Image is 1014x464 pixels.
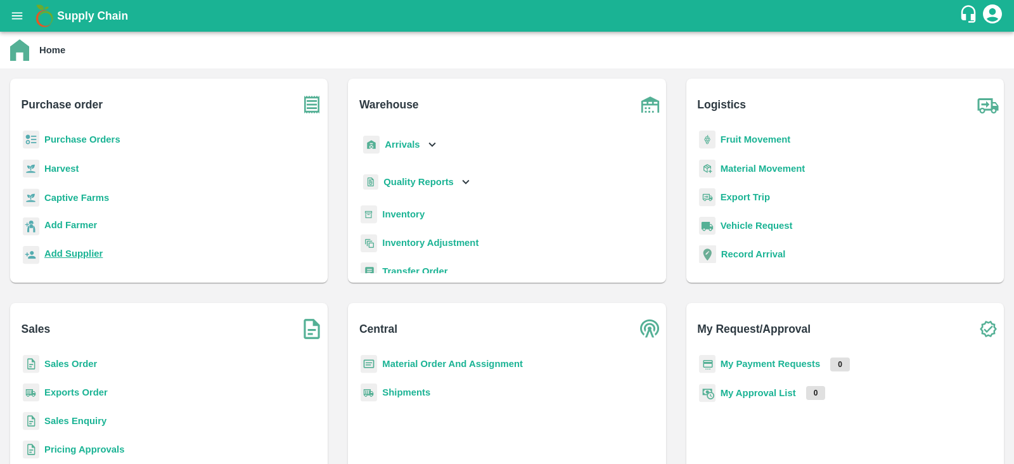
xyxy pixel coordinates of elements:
img: inventory [361,234,377,252]
a: Sales Order [44,359,97,369]
img: whInventory [361,205,377,224]
a: Inventory Adjustment [382,238,478,248]
div: customer-support [959,4,981,27]
b: My Request/Approval [697,320,811,338]
a: Supply Chain [57,7,959,25]
b: Quality Reports [383,177,454,187]
a: Fruit Movement [721,134,791,145]
img: sales [23,441,39,459]
a: Material Order And Assignment [382,359,523,369]
a: Material Movement [721,164,805,174]
b: Purchase order [22,96,103,113]
a: Sales Enquiry [44,416,106,426]
img: farmer [23,217,39,236]
a: My Approval List [721,388,796,398]
a: Inventory [382,209,425,219]
img: qualityReport [363,174,378,190]
b: Sales [22,320,51,338]
a: Export Trip [721,192,770,202]
img: shipments [361,383,377,402]
a: Shipments [382,387,430,397]
img: truck [972,89,1004,120]
b: Add Farmer [44,220,97,230]
p: 0 [830,358,850,371]
b: Home [39,45,65,55]
b: Central [359,320,397,338]
p: 0 [806,386,826,400]
img: central [634,313,666,345]
a: Purchase Orders [44,134,120,145]
img: whArrival [363,136,380,154]
img: whTransfer [361,262,377,281]
b: Warehouse [359,96,419,113]
a: Vehicle Request [721,221,793,231]
img: payment [699,355,716,373]
img: shipments [23,383,39,402]
div: Quality Reports [361,169,473,195]
img: purchase [296,89,328,120]
b: Add Supplier [44,248,103,259]
button: open drawer [3,1,32,30]
a: Record Arrival [721,249,786,259]
a: Pricing Approvals [44,444,124,454]
a: Captive Farms [44,193,109,203]
b: Logistics [697,96,746,113]
img: approval [699,383,716,403]
img: sales [23,412,39,430]
img: supplier [23,246,39,264]
img: harvest [23,159,39,178]
img: vehicle [699,217,716,235]
b: Arrivals [385,139,420,150]
img: harvest [23,188,39,207]
a: Add Farmer [44,218,97,235]
a: Harvest [44,164,79,174]
img: sales [23,355,39,373]
img: warehouse [634,89,666,120]
div: account of current user [981,3,1004,29]
img: centralMaterial [361,355,377,373]
img: soSales [296,313,328,345]
b: Supply Chain [57,10,128,22]
img: check [972,313,1004,345]
img: material [699,159,716,178]
img: home [10,39,29,61]
a: Exports Order [44,387,108,397]
img: fruit [699,131,716,149]
img: recordArrival [699,245,716,263]
img: delivery [699,188,716,207]
a: Add Supplier [44,247,103,264]
div: Arrivals [361,131,439,159]
img: reciept [23,131,39,149]
a: Transfer Order [382,266,447,276]
a: My Payment Requests [721,359,821,369]
img: logo [32,3,57,29]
